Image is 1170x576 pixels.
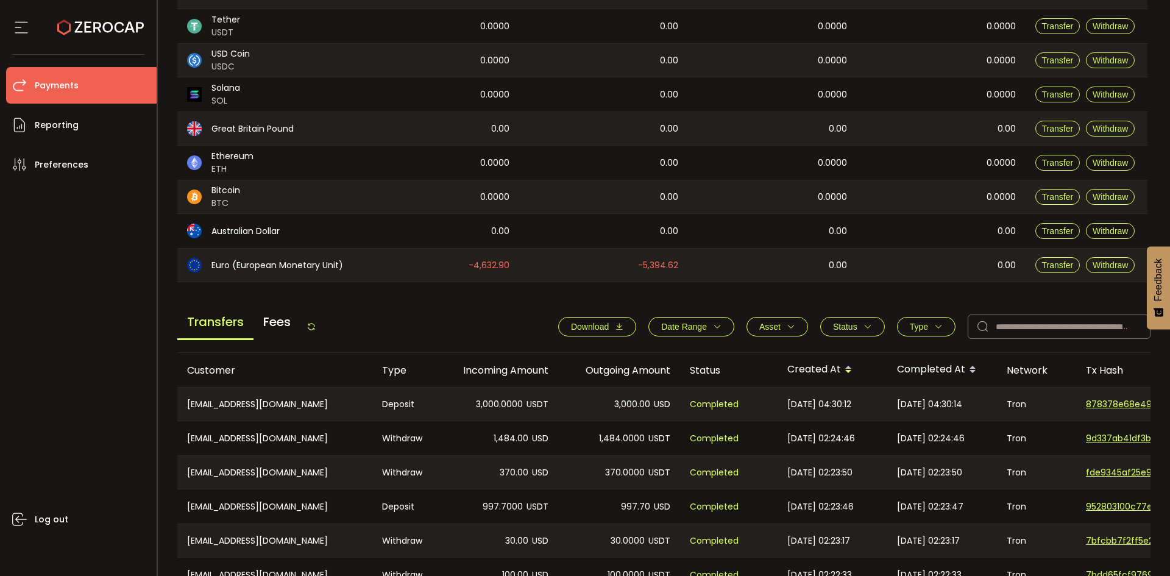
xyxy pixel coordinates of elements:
[211,94,240,107] span: SOL
[690,432,739,446] span: Completed
[605,466,645,480] span: 370.0000
[660,54,678,68] span: 0.00
[690,534,739,548] span: Completed
[997,388,1076,421] div: Tron
[1147,246,1170,329] button: Feedback - Show survey
[211,82,240,94] span: Solana
[1086,18,1135,34] button: Withdraw
[897,432,965,446] span: [DATE] 02:24:46
[1093,260,1128,270] span: Withdraw
[187,190,202,204] img: btc_portfolio.svg
[480,190,509,204] span: 0.0000
[526,397,548,411] span: USDT
[177,363,372,377] div: Customer
[177,489,372,524] div: [EMAIL_ADDRESS][DOMAIN_NAME]
[526,500,548,514] span: USDT
[480,156,509,170] span: 0.0000
[897,466,962,480] span: [DATE] 02:23:50
[1042,260,1074,270] span: Transfer
[1093,192,1128,202] span: Withdraw
[621,500,650,514] span: 997.70
[480,88,509,102] span: 0.0000
[211,163,253,176] span: ETH
[660,88,678,102] span: 0.00
[532,466,548,480] span: USD
[187,87,202,102] img: sol_portfolio.png
[187,121,202,136] img: gbp_portfolio.svg
[660,190,678,204] span: 0.00
[1035,257,1080,273] button: Transfer
[211,48,250,60] span: USD Coin
[505,534,528,548] span: 30.00
[648,317,734,336] button: Date Range
[1086,223,1135,239] button: Withdraw
[648,534,670,548] span: USDT
[987,156,1016,170] span: 0.0000
[1093,158,1128,168] span: Withdraw
[1109,517,1170,576] div: Chat Widget
[690,500,739,514] span: Completed
[177,421,372,455] div: [EMAIL_ADDRESS][DOMAIN_NAME]
[1042,158,1074,168] span: Transfer
[987,20,1016,34] span: 0.0000
[480,20,509,34] span: 0.0000
[887,360,997,380] div: Completed At
[1093,90,1128,99] span: Withdraw
[987,88,1016,102] span: 0.0000
[476,397,523,411] span: 3,000.0000
[660,224,678,238] span: 0.00
[1153,258,1164,301] span: Feedback
[491,224,509,238] span: 0.00
[372,388,436,421] div: Deposit
[1035,189,1080,205] button: Transfer
[211,26,240,39] span: USDT
[436,363,558,377] div: Incoming Amount
[833,322,857,332] span: Status
[690,397,739,411] span: Completed
[787,432,855,446] span: [DATE] 02:24:46
[571,322,609,332] span: Download
[787,534,850,548] span: [DATE] 02:23:17
[35,77,79,94] span: Payments
[187,155,202,170] img: eth_portfolio.svg
[787,397,851,411] span: [DATE] 04:30:12
[532,534,548,548] span: USD
[654,500,670,514] span: USD
[818,88,847,102] span: 0.0000
[372,421,436,455] div: Withdraw
[660,156,678,170] span: 0.00
[35,156,88,174] span: Preferences
[187,258,202,272] img: eur_portfolio.svg
[614,397,650,411] span: 3,000.00
[638,258,678,272] span: -5,394.62
[829,258,847,272] span: 0.00
[820,317,885,336] button: Status
[997,421,1076,455] div: Tron
[1042,226,1074,236] span: Transfer
[253,305,300,338] span: Fees
[1093,55,1128,65] span: Withdraw
[897,500,963,514] span: [DATE] 02:23:47
[491,122,509,136] span: 0.00
[558,363,680,377] div: Outgoing Amount
[648,432,670,446] span: USDT
[494,432,528,446] span: 1,484.00
[1093,226,1128,236] span: Withdraw
[1035,223,1080,239] button: Transfer
[1086,87,1135,102] button: Withdraw
[997,524,1076,557] div: Tron
[35,116,79,134] span: Reporting
[611,534,645,548] span: 30.0000
[997,456,1076,489] div: Tron
[211,13,240,26] span: Tether
[787,500,854,514] span: [DATE] 02:23:46
[1042,192,1074,202] span: Transfer
[910,322,928,332] span: Type
[372,524,436,557] div: Withdraw
[469,258,509,272] span: -4,632.90
[660,20,678,34] span: 0.00
[997,489,1076,524] div: Tron
[500,466,528,480] span: 370.00
[177,305,253,340] span: Transfers
[187,224,202,238] img: aud_portfolio.svg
